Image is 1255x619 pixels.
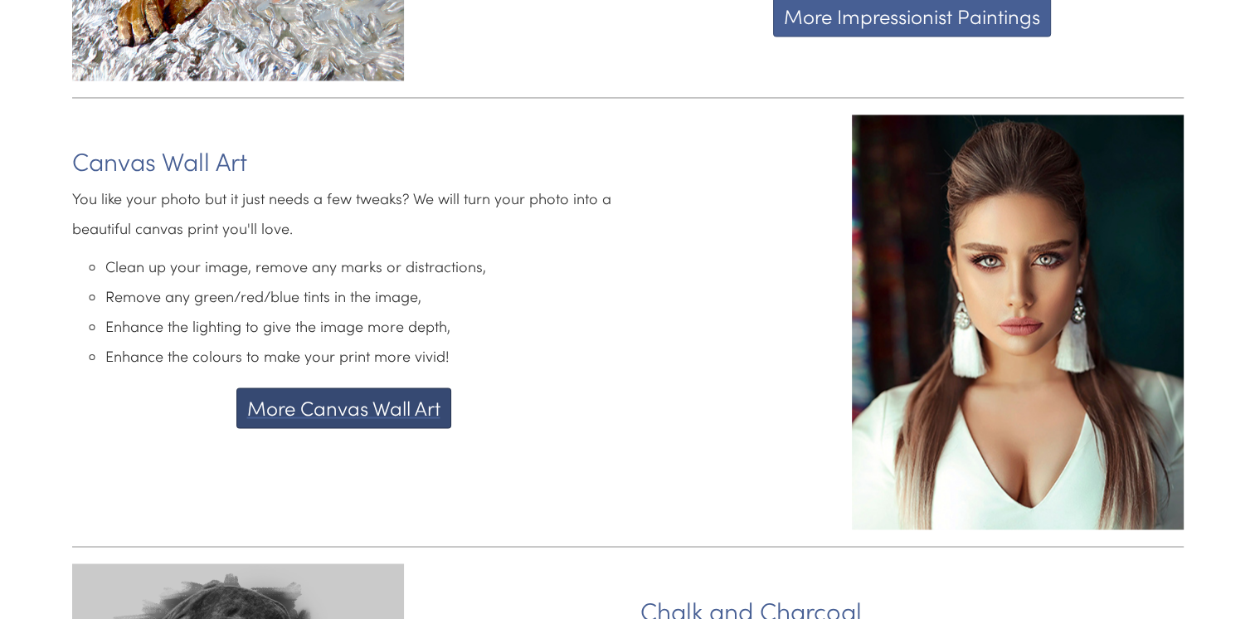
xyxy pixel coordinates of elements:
li: Enhance the colours to make your print more vivid! [105,341,615,371]
p: You like your photo but it just needs a few tweaks? We will turn your photo into a beautiful canv... [72,183,615,243]
h3: Canvas Wall Art [72,148,615,175]
img: poster-portrait.jpg [852,115,1184,529]
li: Remove any green/red/blue tints in the image, [105,281,615,311]
a: More Canvas Wall Art [72,387,615,427]
li: Clean up your image, remove any marks or distractions, [105,251,615,281]
li: Enhance the lighting to give the image more depth, [105,311,615,341]
button: More Canvas Wall Art [236,387,451,427]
